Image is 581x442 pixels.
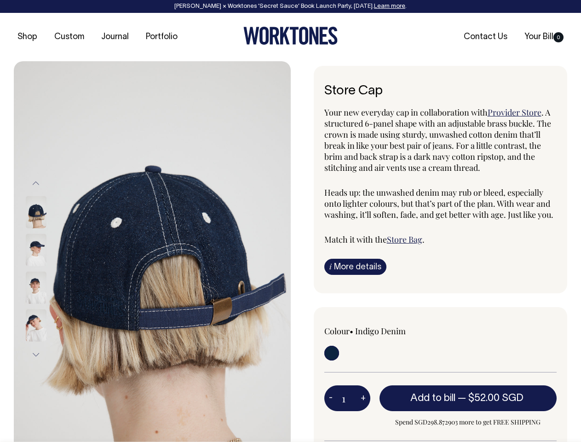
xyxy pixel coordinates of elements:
[387,234,422,245] a: Store Bag
[324,84,557,99] h6: Store Cap
[26,196,46,228] img: Store Cap
[26,272,46,304] img: Store Cap
[51,29,88,45] a: Custom
[458,394,526,403] span: —
[350,326,353,337] span: •
[324,187,553,220] span: Heads up: the unwashed denim may rub or bleed, especially onto lighter colours, but that’s part o...
[356,389,370,407] button: +
[380,417,557,428] span: Spend SGD298.872903 more to get FREE SHIPPING
[324,234,425,245] span: Match it with the .
[26,309,46,342] img: Store Cap
[488,107,541,118] a: Provider Store
[14,29,41,45] a: Shop
[142,29,181,45] a: Portfolio
[468,394,523,403] span: $52.00 SGD
[355,326,406,337] label: Indigo Denim
[324,389,337,407] button: -
[324,107,488,118] span: Your new everyday cap in collaboration with
[324,326,417,337] div: Colour
[374,4,405,9] a: Learn more
[380,385,557,411] button: Add to bill —$52.00 SGD
[329,262,332,271] span: i
[324,259,386,275] a: iMore details
[410,394,455,403] span: Add to bill
[324,107,551,173] span: . A structured 6-panel shape with an adjustable brass buckle. The crown is made using sturdy, unw...
[460,29,511,45] a: Contact Us
[553,32,564,42] span: 0
[521,29,567,45] a: Your Bill0
[9,3,572,10] div: [PERSON_NAME] × Worktones ‘Secret Sauce’ Book Launch Party, [DATE]. .
[98,29,132,45] a: Journal
[29,344,43,365] button: Next
[26,234,46,266] img: Store Cap
[29,173,43,194] button: Previous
